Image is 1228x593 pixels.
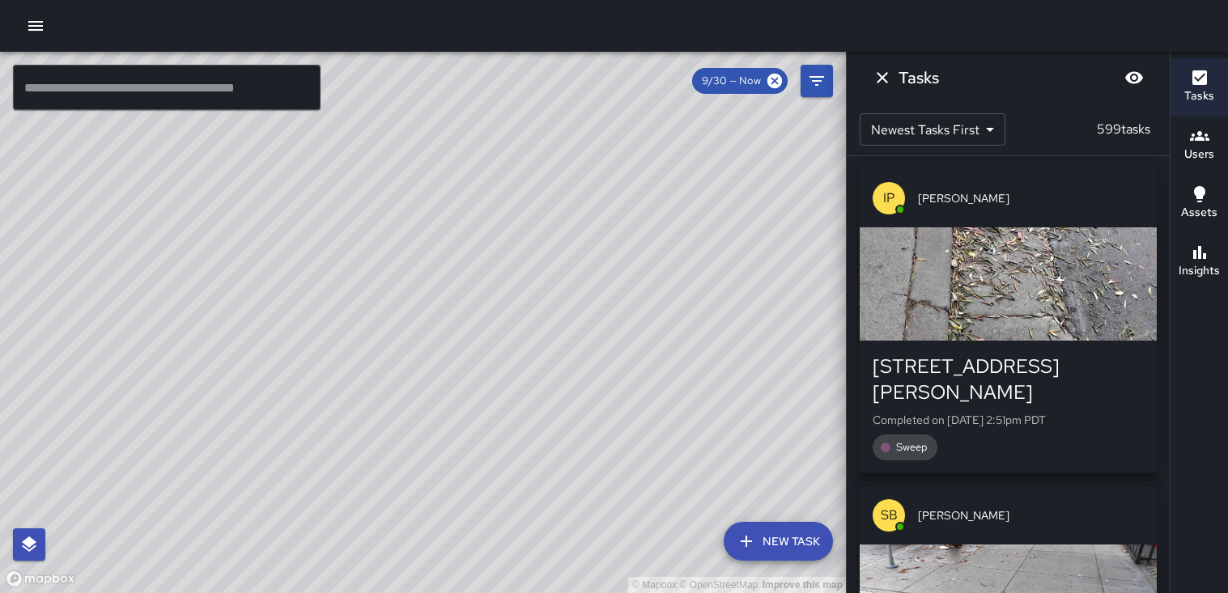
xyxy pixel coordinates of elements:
[899,65,939,91] h6: Tasks
[866,61,899,94] button: Dismiss
[881,506,898,525] p: SB
[860,169,1157,473] button: IP[PERSON_NAME][STREET_ADDRESS][PERSON_NAME]Completed on [DATE] 2:51pm PDTSweep
[1184,87,1214,105] h6: Tasks
[886,439,937,455] span: Sweep
[918,190,1144,206] span: [PERSON_NAME]
[692,73,771,89] span: 9/30 — Now
[1118,61,1150,94] button: Blur
[873,354,1144,405] div: [STREET_ADDRESS][PERSON_NAME]
[1171,116,1228,175] button: Users
[1181,204,1217,222] h6: Assets
[1171,175,1228,233] button: Assets
[1171,58,1228,116] button: Tasks
[860,113,1005,146] div: Newest Tasks First
[801,65,833,97] button: Filters
[883,188,894,208] p: IP
[873,412,1144,428] p: Completed on [DATE] 2:51pm PDT
[1171,233,1228,291] button: Insights
[918,507,1144,523] span: [PERSON_NAME]
[1184,146,1214,163] h6: Users
[1090,120,1157,139] p: 599 tasks
[724,522,833,561] button: New Task
[1179,262,1220,280] h6: Insights
[692,68,788,94] div: 9/30 — Now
